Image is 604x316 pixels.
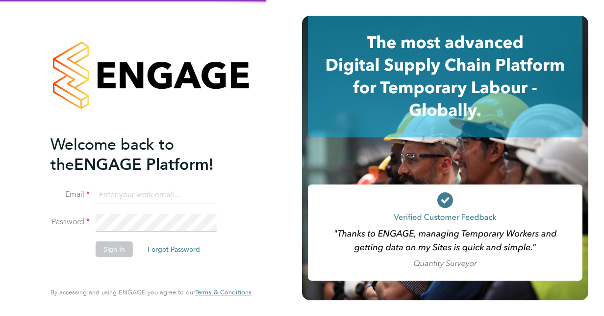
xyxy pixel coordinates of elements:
[50,288,252,296] span: By accessing and using ENGAGE you agree to our
[195,289,252,296] a: Terms & Conditions
[50,135,174,174] span: Welcome back to the
[50,217,90,227] label: Password
[50,134,242,175] h2: ENGAGE Platform!
[140,241,208,257] button: Forgot Password
[50,189,90,200] label: Email
[96,186,217,204] input: Enter your work email...
[96,241,133,257] button: Sign In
